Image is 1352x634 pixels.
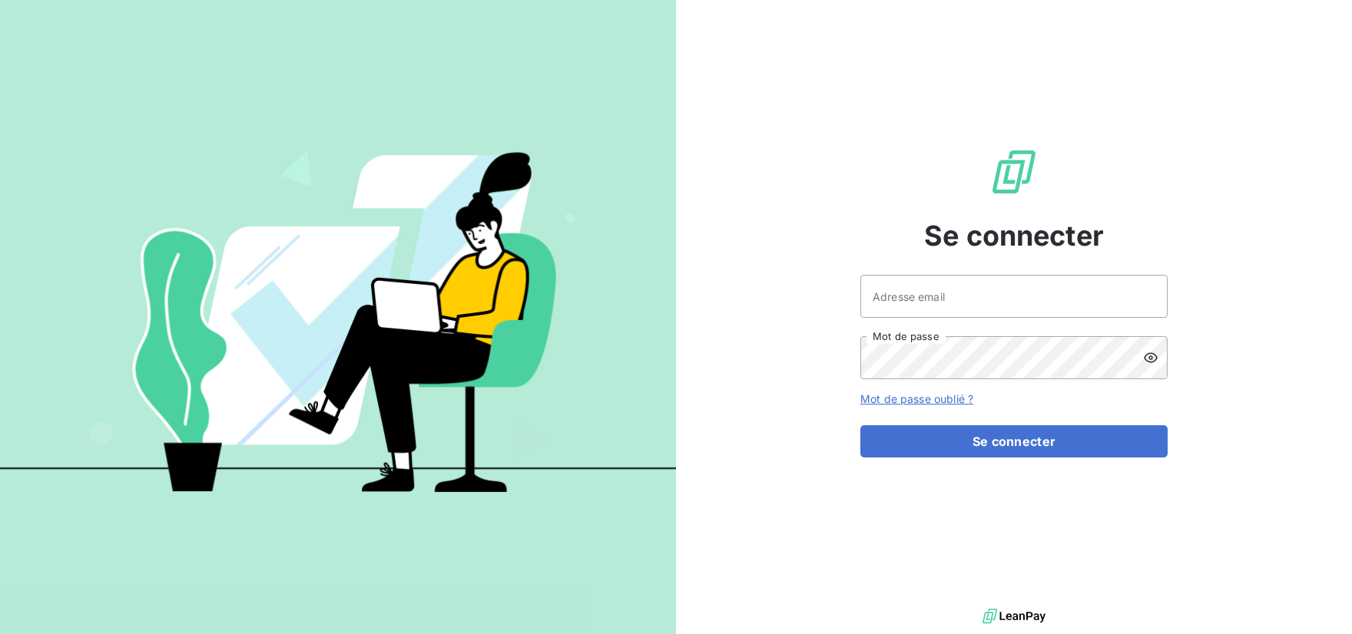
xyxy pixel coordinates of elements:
[860,275,1168,318] input: placeholder
[860,425,1168,457] button: Se connecter
[989,147,1039,196] img: Logo LeanPay
[860,392,973,405] a: Mot de passe oublié ?
[924,215,1104,256] span: Se connecter
[983,605,1045,628] img: logo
